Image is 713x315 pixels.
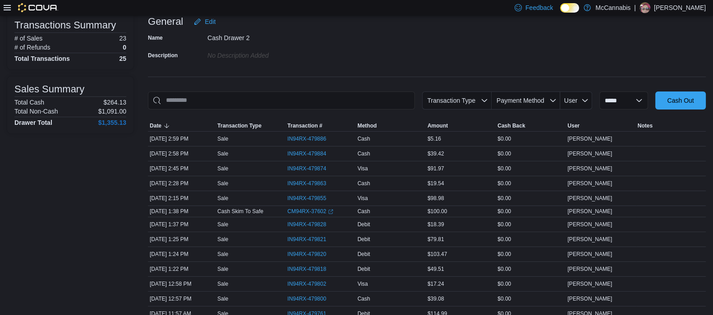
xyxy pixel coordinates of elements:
div: $0.00 [496,234,566,245]
p: $1,091.00 [98,108,126,115]
span: [PERSON_NAME] [567,208,612,215]
span: Feedback [525,3,553,12]
span: $79.81 [428,236,444,243]
p: Sale [217,165,228,172]
button: IN94RX-479800 [287,293,335,304]
button: Edit [190,13,219,31]
span: [PERSON_NAME] [567,165,612,172]
label: Description [148,52,178,59]
span: Method [358,122,377,129]
span: $98.98 [428,195,444,202]
button: IN94RX-479884 [287,148,335,159]
button: Date [148,120,216,131]
span: Edit [205,17,216,26]
button: IN94RX-479818 [287,264,335,274]
div: $0.00 [496,278,566,289]
span: Cash [358,208,370,215]
span: IN94RX-479863 [287,180,326,187]
input: Dark Mode [560,3,579,13]
h6: # of Refunds [14,44,50,51]
p: Sale [217,180,228,187]
input: This is a search bar. As you type, the results lower in the page will automatically filter. [148,91,415,110]
div: [DATE] 1:22 PM [148,264,216,274]
div: $0.00 [496,219,566,230]
button: Notes [636,120,706,131]
p: Sale [217,135,228,142]
span: IN94RX-479821 [287,236,326,243]
p: [PERSON_NAME] [654,2,706,13]
img: Cova [18,3,58,12]
span: Cash Out [667,96,694,105]
span: Cash [358,150,370,157]
span: [PERSON_NAME] [567,236,612,243]
span: Debit [358,265,370,273]
span: Notes [638,122,653,129]
h4: Total Transactions [14,55,70,62]
span: [PERSON_NAME] [567,150,612,157]
div: [DATE] 1:25 PM [148,234,216,245]
span: IN94RX-479802 [287,280,326,288]
div: [DATE] 2:28 PM [148,178,216,189]
button: Transaction # [285,120,355,131]
span: Cash Back [497,122,525,129]
button: IN94RX-479886 [287,133,335,144]
div: Cash Drawer 2 [207,31,328,41]
div: $0.00 [496,293,566,304]
h3: Transactions Summary [14,20,116,31]
div: No Description added [207,48,328,59]
span: [PERSON_NAME] [567,265,612,273]
span: IN94RX-479884 [287,150,326,157]
span: Transaction Type [217,122,262,129]
h4: 25 [119,55,126,62]
button: Cash Back [496,120,566,131]
p: $264.13 [103,99,126,106]
span: [PERSON_NAME] [567,221,612,228]
div: [DATE] 12:58 PM [148,278,216,289]
span: Debit [358,236,370,243]
p: 0 [123,44,126,51]
span: Cash [358,295,370,302]
p: Sale [217,150,228,157]
h6: Total Non-Cash [14,108,58,115]
span: Transaction Type [427,97,475,104]
div: $0.00 [496,193,566,204]
div: [DATE] 1:37 PM [148,219,216,230]
span: IN94RX-479886 [287,135,326,142]
p: Cash Skim To Safe [217,208,263,215]
p: McCannabis [595,2,630,13]
button: User [560,91,592,110]
button: IN94RX-479874 [287,163,335,174]
p: 23 [119,35,126,42]
span: $39.42 [428,150,444,157]
div: $0.00 [496,249,566,260]
span: Debit [358,251,370,258]
span: IN94RX-479800 [287,295,326,302]
h6: Total Cash [14,99,44,106]
button: Transaction Type [216,120,285,131]
div: $0.00 [496,206,566,217]
span: IN94RX-479874 [287,165,326,172]
div: [DATE] 1:38 PM [148,206,216,217]
h6: # of Sales [14,35,42,42]
button: User [566,120,635,131]
button: Transaction Type [422,91,492,110]
button: IN94RX-479863 [287,178,335,189]
div: [DATE] 2:45 PM [148,163,216,174]
button: Method [356,120,426,131]
div: Krista Brumsey [639,2,650,13]
label: Name [148,34,163,41]
span: Cash [358,135,370,142]
a: CM94RX-37602External link [287,208,333,215]
p: Sale [217,236,228,243]
button: IN94RX-479828 [287,219,335,230]
button: IN94RX-479802 [287,278,335,289]
button: IN94RX-479820 [287,249,335,260]
div: $0.00 [496,133,566,144]
p: Sale [217,295,228,302]
h3: Sales Summary [14,84,84,95]
div: $0.00 [496,178,566,189]
span: IN94RX-479820 [287,251,326,258]
div: [DATE] 2:59 PM [148,133,216,144]
span: [PERSON_NAME] [567,295,612,302]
